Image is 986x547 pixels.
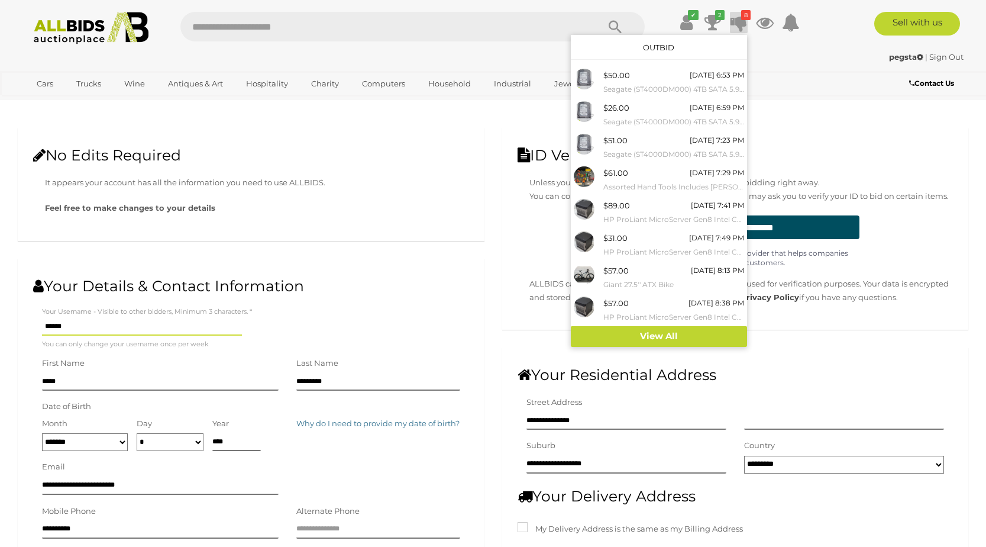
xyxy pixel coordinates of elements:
[421,74,479,94] a: Household
[33,147,469,164] h2: No Edits Required
[603,246,744,259] small: HP ProLiant MicroServer Gen8 Intel Celeron (G1610T) 2.30GHz CPU Server w/ 16GB DDR3
[296,504,360,518] label: Alternate Phone
[42,339,209,350] small: You can only change your username once per week
[29,94,128,113] a: [GEOGRAPHIC_DATA]
[574,166,594,187] img: 54062-44a.jpeg
[574,297,594,317] img: 53574-48a.jpg
[691,199,744,212] div: [DATE] 7:41 PM
[571,98,747,131] a: $26.00 [DATE] 6:59 PM Seagate (ST4000DM000) 4TB SATA 5.9K 3.5-Inch Hard Drive - Lot of Two
[296,356,338,370] label: Last Name
[574,199,594,220] img: 53574-49a.jpg
[42,400,91,413] label: Date of Birth
[690,69,744,82] div: [DATE] 6:53 PM
[691,264,744,277] div: [DATE] 8:13 PM
[571,163,747,196] a: $61.00 [DATE] 7:29 PM Assorted Hand Tools Includes [PERSON_NAME], Sidchrome Tools Set
[603,231,628,245] div: $31.00
[603,166,628,180] div: $61.00
[238,74,296,94] a: Hospitality
[42,417,67,430] label: Month
[690,101,744,114] div: [DATE] 6:59 PM
[704,12,722,33] a: 2
[603,297,629,310] div: $57.00
[571,66,747,98] a: $50.00 [DATE] 6:53 PM Seagate (ST4000DM000) 4TB SATA 5.9K 3.5-Inch Hard Drive - Lot of Two
[603,69,630,82] div: $50.00
[571,229,747,261] a: $31.00 [DATE] 7:49 PM HP ProLiant MicroServer Gen8 Intel Celeron (G1610T) 2.30GHz CPU Server w/ 1...
[574,101,594,122] img: 53574-118a.jpg
[45,176,469,189] p: It appears your account has all the information you need to use ALLBIDS.
[42,356,85,370] label: First Name
[518,147,953,164] h2: ID Verification
[688,297,744,310] div: [DATE] 8:38 PM
[529,277,953,305] p: ALLBIDS cares about your privacy. Your data will only be used for verification purposes. Your dat...
[27,12,156,44] img: Allbids.com.au
[690,166,744,179] div: [DATE] 7:29 PM
[603,83,744,96] small: Seagate (ST4000DM000) 4TB SATA 5.9K 3.5-Inch Hard Drive - Lot of Two
[571,294,747,326] a: $57.00 [DATE] 8:38 PM HP ProLiant MicroServer Gen8 Intel Celeron (G1610T) 2.30GHz CPU Server w/ 1...
[603,278,744,291] small: Giant 27.5'' ATX Bike
[603,264,629,278] div: $57.00
[518,522,743,536] label: My Delivery Address is the same as my Billing Address
[574,264,594,285] img: 54062-76a.jpeg
[303,74,347,94] a: Charity
[744,439,775,452] label: Country
[42,504,96,518] label: Mobile Phone
[574,69,594,89] img: 53574-133a.jpg
[526,439,555,452] label: Suburb
[137,417,152,430] label: Day
[689,231,744,244] div: [DATE] 7:49 PM
[603,181,744,194] small: Assorted Hand Tools Includes [PERSON_NAME], Sidchrome Tools Set
[574,231,594,252] img: 53574-51a.jpg
[678,12,696,33] a: ✔
[603,101,629,115] div: $26.00
[212,417,229,430] label: Year
[45,203,215,213] strong: Feel free to make changes to your details
[586,12,645,41] button: Search
[518,367,953,384] h2: Your Residential Address
[925,52,927,62] span: |
[889,52,925,62] a: pegsta
[909,77,957,90] a: Contact Us
[688,10,699,20] i: ✔
[354,74,413,94] a: Computers
[929,52,964,62] a: Sign Out
[603,213,744,226] small: HP ProLiant MicroServer Gen8 Intel Celeron (G1610T) 2.30GHz CPU Server w/ 16GB DDR3
[730,12,748,33] a: 8
[603,199,630,213] div: $89.00
[117,74,153,94] a: Wine
[296,419,460,428] span: Why do I need to provide my date of birth?
[741,10,751,20] i: 8
[603,148,744,161] small: Seagate (ST4000DM000) 4TB SATA 5.9K 3.5-Inch Hard Drive - Lot of Two
[29,74,61,94] a: Cars
[529,176,953,204] p: Unless you've been asked to verify your ID, you can start bidding right away. You can complete yo...
[33,278,469,295] h2: Your Details & Contact Information
[574,134,594,155] img: 53574-135a.jpg
[69,74,109,94] a: Trucks
[874,12,960,36] a: Sell with us
[547,74,599,94] a: Jewellery
[643,43,674,52] a: Outbid
[603,311,744,324] small: HP ProLiant MicroServer Gen8 Intel Celeron (G1610T) 2.30GHz CPU Server w/ 16GB DDR3
[603,134,628,147] div: $51.00
[571,326,747,347] a: View All
[690,134,744,147] div: [DATE] 7:23 PM
[715,10,725,20] i: 2
[741,292,799,302] a: Privacy Policy
[160,74,231,94] a: Antiques & Art
[909,79,954,88] b: Contact Us
[571,261,747,294] a: $57.00 [DATE] 8:13 PM Giant 27.5'' ATX Bike
[42,460,65,474] label: Email
[889,52,923,62] strong: pegsta
[571,196,747,229] a: $89.00 [DATE] 7:41 PM HP ProLiant MicroServer Gen8 Intel Celeron (G1610T) 2.30GHz CPU Server w/ 1...
[518,488,953,505] h2: Your Delivery Address
[603,115,744,128] small: Seagate (ST4000DM000) 4TB SATA 5.9K 3.5-Inch Hard Drive - Lot of Two
[526,395,582,409] label: Street Address
[486,74,539,94] a: Industrial
[571,131,747,163] a: $51.00 [DATE] 7:23 PM Seagate (ST4000DM000) 4TB SATA 5.9K 3.5-Inch Hard Drive - Lot of Two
